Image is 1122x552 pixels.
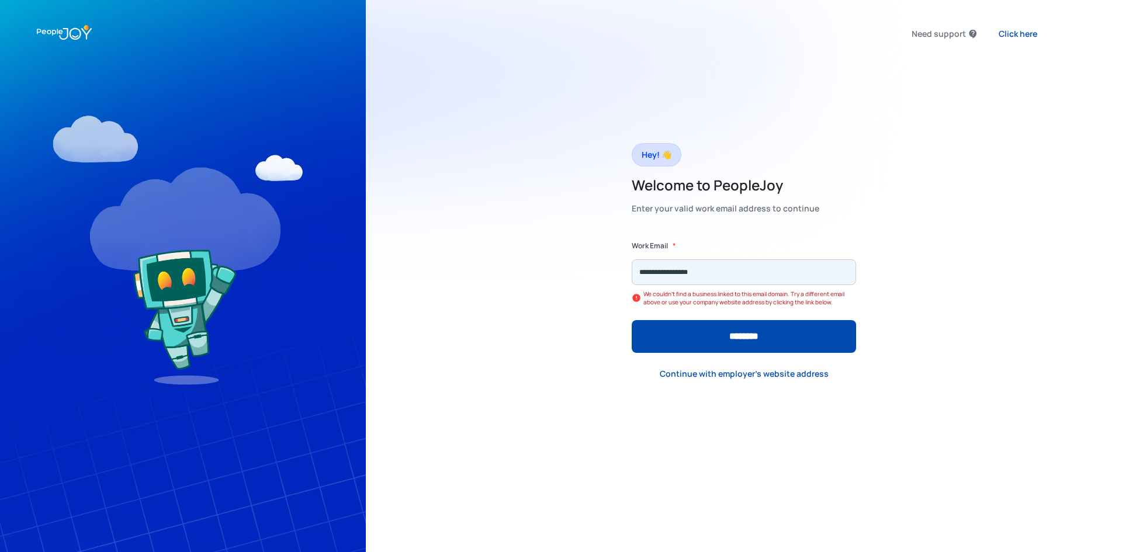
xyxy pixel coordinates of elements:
div: Need support [912,26,966,42]
label: Work Email [632,240,668,252]
div: Hey! 👋 [642,147,671,163]
div: We couldn't find a business linked to this email domain. Try a different email above or use your ... [643,290,856,306]
div: Continue with employer's website address [660,368,829,380]
h2: Welcome to PeopleJoy [632,176,819,195]
div: Enter your valid work email address to continue [632,200,819,217]
div: Click here [999,28,1037,40]
form: Form [632,240,856,353]
a: Click here [989,22,1047,46]
a: Continue with employer's website address [650,362,838,386]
